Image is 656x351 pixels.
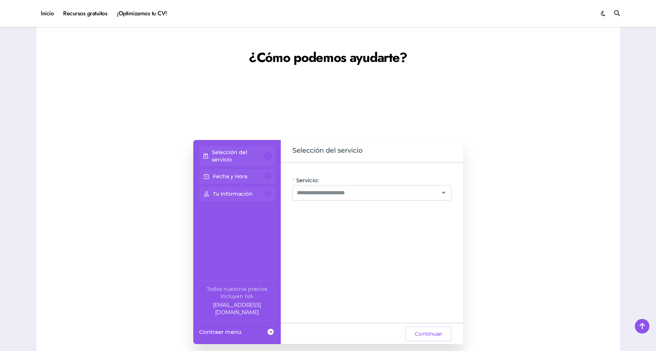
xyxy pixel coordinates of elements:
span: Contraer menú [199,328,241,336]
span: Continuar [415,329,442,338]
span: Selección del servicio [292,146,362,156]
a: Recursos gratuitos [58,4,112,23]
span: Servicio: [296,177,319,184]
a: ¡Optimizamos tu CV! [112,4,171,23]
p: Fecha y Hora [213,173,247,180]
p: Tu Información [213,190,253,198]
a: Company email: ayuda@elhadadelasvacantes.com [199,301,275,316]
button: Continuar [405,327,451,341]
p: Selección del servicio [212,149,264,163]
h2: ¿Cómo podemos ayudarte? [44,48,613,66]
a: Inicio [36,4,59,23]
div: Todos nuestros precios incluyen IVA [199,285,275,300]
